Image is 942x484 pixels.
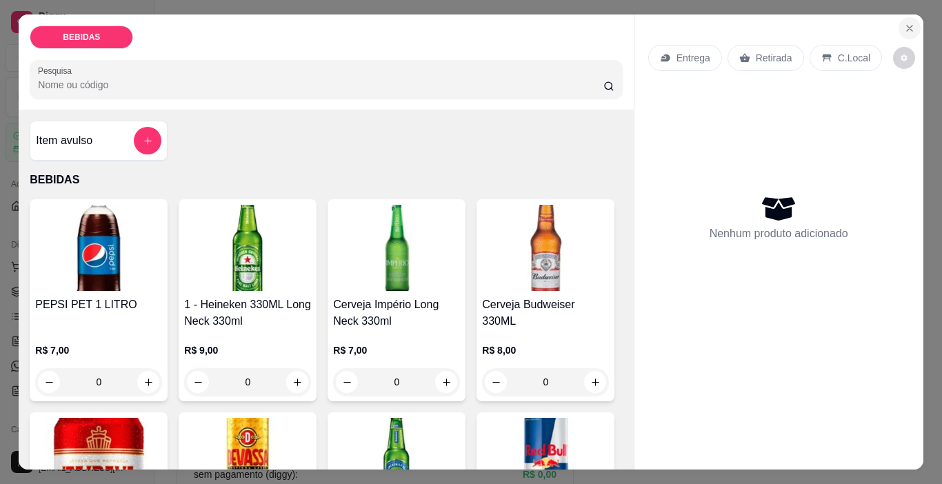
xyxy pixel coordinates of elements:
[184,205,311,291] img: product-image
[35,343,162,357] p: R$ 7,00
[36,132,92,149] h4: Item avulso
[710,225,848,242] p: Nenhum produto adicionado
[899,17,921,39] button: Close
[893,47,915,69] button: decrease-product-quantity
[38,371,60,393] button: decrease-product-quantity
[482,205,609,291] img: product-image
[184,296,311,330] h4: 1 - Heineken 330ML Long Neck 330ml
[187,371,209,393] button: decrease-product-quantity
[333,205,460,291] img: product-image
[286,371,308,393] button: increase-product-quantity
[838,51,870,65] p: C.Local
[184,343,311,357] p: R$ 9,00
[35,296,162,313] h4: PEPSI PET 1 LITRO
[63,32,100,43] p: BEBIDAS
[137,371,159,393] button: increase-product-quantity
[677,51,710,65] p: Entrega
[38,65,77,77] label: Pesquisa
[584,371,606,393] button: increase-product-quantity
[134,127,161,154] button: add-separate-item
[435,371,457,393] button: increase-product-quantity
[30,172,622,188] p: BEBIDAS
[333,343,460,357] p: R$ 7,00
[482,343,609,357] p: R$ 8,00
[38,78,603,92] input: Pesquisa
[756,51,792,65] p: Retirada
[35,205,162,291] img: product-image
[482,296,609,330] h4: Cerveja Budweiser 330ML
[336,371,358,393] button: decrease-product-quantity
[333,296,460,330] h4: Cerveja Império Long Neck 330ml
[485,371,507,393] button: decrease-product-quantity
